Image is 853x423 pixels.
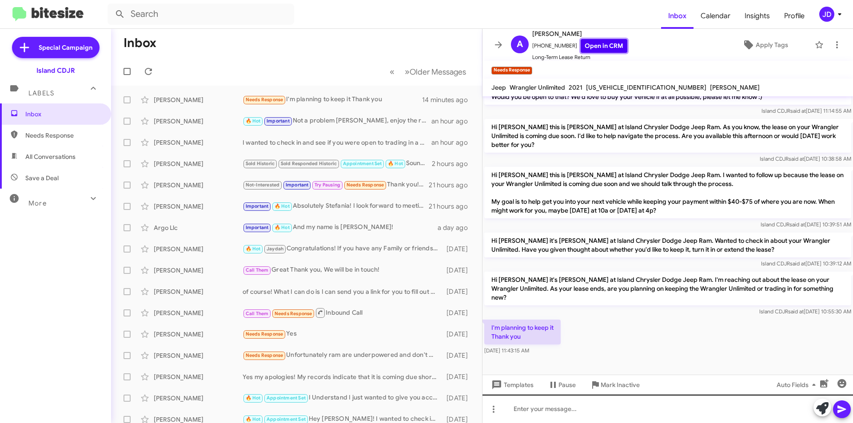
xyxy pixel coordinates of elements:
[246,182,280,188] span: Not-Interested
[432,159,475,168] div: 2 hours ago
[281,161,337,166] span: Sold Responded Historic
[154,266,243,275] div: [PERSON_NAME]
[275,225,290,230] span: 🔥 Hot
[154,138,243,147] div: [PERSON_NAME]
[761,107,851,114] span: Island CDJR [DATE] 11:14:55 AM
[246,203,269,209] span: Important
[243,116,431,126] div: Not a problem [PERSON_NAME], enjoy the rest of your weeK!
[737,3,777,29] a: Insights
[246,161,275,166] span: Sold Historic
[124,36,156,50] h1: Inbox
[246,395,261,401] span: 🔥 Hot
[484,347,529,354] span: [DATE] 11:43:15 AM
[429,202,475,211] div: 21 hours ago
[243,393,442,403] div: I Understand I just wanted to give you accurate pricing not Estimates! and that will mostly depen...
[484,119,851,153] p: Hi [PERSON_NAME] this is [PERSON_NAME] at Island Chrysler Dodge Jeep Ram. As you know, the lease ...
[343,161,382,166] span: Appointment Set
[442,394,475,403] div: [DATE]
[601,377,640,393] span: Mark Inactive
[710,83,760,91] span: [PERSON_NAME]
[442,330,475,339] div: [DATE]
[532,53,627,62] span: Long-Term Lease Return
[442,351,475,360] div: [DATE]
[243,138,431,147] div: I wanted to check in and see if you were open to trading in a bit early!
[12,37,100,58] a: Special Campaign
[442,287,475,296] div: [DATE]
[246,267,269,273] span: Call Them
[788,308,804,315] span: said at
[405,66,410,77] span: »
[154,223,243,232] div: Argo Llc
[790,107,806,114] span: said at
[431,117,475,126] div: an hour ago
[243,287,442,296] div: of course! What I can do is I can send you a link for you to fill out since I haven't seen the ca...
[517,37,523,51] span: A
[442,245,475,253] div: [DATE]
[429,181,475,190] div: 21 hours ago
[484,233,851,257] p: Hi [PERSON_NAME] it's [PERSON_NAME] at Island Chrysler Dodge Jeep Ram. Wanted to check in about y...
[581,39,627,53] a: Open in CRM
[442,308,475,317] div: [DATE]
[399,63,471,81] button: Next
[761,260,851,267] span: Island CDJR [DATE] 10:39:12 AM
[154,330,243,339] div: [PERSON_NAME]
[510,83,565,91] span: Wrangler Unlimited
[484,320,561,344] p: I'm planning to keep it Thank you
[384,63,400,81] button: Previous
[694,3,737,29] a: Calendar
[154,95,243,104] div: [PERSON_NAME]
[243,222,438,233] div: And my name is [PERSON_NAME]!
[532,28,627,39] span: [PERSON_NAME]
[154,202,243,211] div: [PERSON_NAME]
[267,395,306,401] span: Appointment Set
[154,181,243,190] div: [PERSON_NAME]
[790,260,805,267] span: said at
[154,287,243,296] div: [PERSON_NAME]
[246,118,261,124] span: 🔥 Hot
[28,89,54,97] span: Labels
[25,110,101,119] span: Inbox
[154,245,243,253] div: [PERSON_NAME]
[243,158,432,169] div: Sounds great [PERSON_NAME], see you then! Enjoy the rest of your day!
[442,266,475,275] div: [DATE]
[569,83,582,91] span: 2021
[777,3,812,29] a: Profile
[422,95,475,104] div: 14 minutes ago
[491,83,506,91] span: Jeep
[410,67,466,77] span: Older Messages
[760,155,851,162] span: Island CDJR [DATE] 10:38:58 AM
[583,377,647,393] button: Mark Inactive
[243,180,429,190] div: Thank you! You do the same!
[315,182,340,188] span: Try Pausing
[246,246,261,252] span: 🔥 Hot
[243,307,442,318] div: Inbound Call
[154,117,243,126] div: [PERSON_NAME]
[28,199,47,207] span: More
[246,352,283,358] span: Needs Response
[267,416,306,422] span: Appointment Set
[243,265,442,275] div: Great Thank you, We will be in touch!
[154,308,243,317] div: [PERSON_NAME]
[25,152,76,161] span: All Conversations
[661,3,694,29] a: Inbox
[286,182,309,188] span: Important
[108,4,294,25] input: Search
[438,223,475,232] div: a day ago
[491,67,532,75] small: Needs Response
[558,377,576,393] span: Pause
[719,37,810,53] button: Apply Tags
[388,161,403,166] span: 🔥 Hot
[769,377,826,393] button: Auto Fields
[442,372,475,381] div: [DATE]
[25,174,59,182] span: Save a Deal
[759,308,851,315] span: Island CDJR [DATE] 10:55:30 AM
[246,311,269,316] span: Call Them
[243,95,422,105] div: I'm planning to keep it Thank you
[761,221,851,228] span: Island CDJR [DATE] 10:39:51 AM
[39,43,92,52] span: Special Campaign
[243,329,442,339] div: Yes
[246,97,283,103] span: Needs Response
[789,155,804,162] span: said at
